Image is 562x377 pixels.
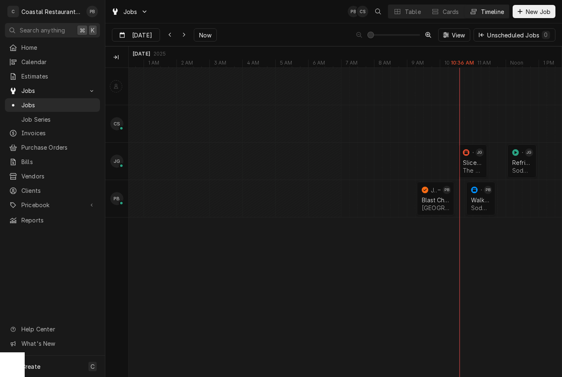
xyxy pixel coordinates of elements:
[123,7,137,16] span: Jobs
[110,155,123,168] div: JG
[5,55,100,69] a: Calendar
[341,60,362,69] div: 7 AM
[209,60,231,69] div: 3 AM
[513,5,555,18] button: New Job
[525,148,533,157] div: James Gatton's Avatar
[5,84,100,97] a: Go to Jobs
[348,6,359,17] div: Phill Blush's Avatar
[422,197,449,204] div: Blast Chiller
[463,167,482,174] div: The Purple Parot | [GEOGRAPHIC_DATA], 19971
[357,6,368,17] div: Chris Sockriter's Avatar
[487,31,550,39] div: Unscheduled Jobs
[539,60,559,69] div: 1 PM
[372,5,385,18] button: Open search
[506,60,528,69] div: Noon
[5,98,100,112] a: Jobs
[463,159,482,166] div: Slicer Repair
[21,201,84,209] span: Pricebook
[110,192,123,205] div: PB
[21,7,82,16] div: Coastal Restaurant Repair
[21,101,96,109] span: Jobs
[110,117,123,130] div: CS
[176,60,197,69] div: 2 AM
[108,5,151,19] a: Go to Jobs
[105,46,130,68] div: Technicians column. SPACE for context menu
[5,184,100,197] a: Clients
[443,7,459,16] div: Cards
[484,186,492,194] div: Phill Blush's Avatar
[543,30,548,39] div: 0
[450,31,467,39] span: View
[443,186,451,194] div: PB
[21,339,95,348] span: What's New
[79,26,85,35] span: ⌘
[451,60,474,66] label: 10:36 AM
[21,72,96,81] span: Estimates
[407,60,428,69] div: 9 AM
[21,363,40,370] span: Create
[405,7,421,16] div: Table
[275,60,297,69] div: 5 AM
[422,204,449,211] div: [GEOGRAPHIC_DATA] | [GEOGRAPHIC_DATA], 19958
[374,60,395,69] div: 8 AM
[129,68,562,377] div: normal
[20,26,65,35] span: Search anything
[512,167,532,174] div: Sodel Concepts | [GEOGRAPHIC_DATA], 19975
[5,141,100,154] a: Purchase Orders
[308,60,330,69] div: 6 AM
[7,6,19,17] div: C
[21,216,96,224] span: Reports
[153,51,166,57] div: 2025
[5,126,100,140] a: Invoices
[5,169,100,183] a: Vendors
[91,362,95,371] span: C
[476,148,484,157] div: JG
[474,28,555,42] button: Unscheduled Jobs0
[5,69,100,83] a: Estimates
[21,186,96,195] span: Clients
[357,6,368,17] div: CS
[5,113,100,126] a: Job Series
[21,172,96,180] span: Vendors
[5,41,100,54] a: Home
[5,213,100,227] a: Reports
[438,28,471,42] button: View
[348,6,359,17] div: PB
[476,148,484,157] div: James Gatton's Avatar
[525,148,533,157] div: JG
[21,143,96,152] span: Purchase Orders
[105,68,128,377] div: left
[91,26,95,35] span: K
[21,43,96,52] span: Home
[440,60,463,69] div: 10 AM
[484,186,492,194] div: PB
[133,51,150,57] div: [DATE]
[110,117,123,130] div: Chris Sockriter's Avatar
[512,159,532,166] div: Refrigeration
[21,86,84,95] span: Jobs
[86,6,98,17] div: PB
[194,28,217,42] button: Now
[431,187,437,194] div: JOB-1632
[242,60,264,69] div: 4 AM
[21,129,96,137] span: Invoices
[5,23,100,37] button: Search anything⌘K
[5,155,100,169] a: Bills
[21,157,96,166] span: Bills
[5,198,100,212] a: Go to Pricebook
[524,7,552,16] span: New Job
[197,31,213,39] span: Now
[481,7,504,16] div: Timeline
[471,204,490,211] div: Sodel Concepts | [GEOGRAPHIC_DATA], 19971
[21,58,96,66] span: Calendar
[110,192,123,205] div: Phill Blush's Avatar
[21,325,95,333] span: Help Center
[144,60,164,69] div: 1 AM
[5,322,100,336] a: Go to Help Center
[471,197,490,204] div: Walk In Cooler
[86,6,98,17] div: Phill Blush's Avatar
[112,28,160,42] button: [DATE]
[443,186,451,194] div: Phill Blush's Avatar
[110,155,123,168] div: James Gatton's Avatar
[5,337,100,350] a: Go to What's New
